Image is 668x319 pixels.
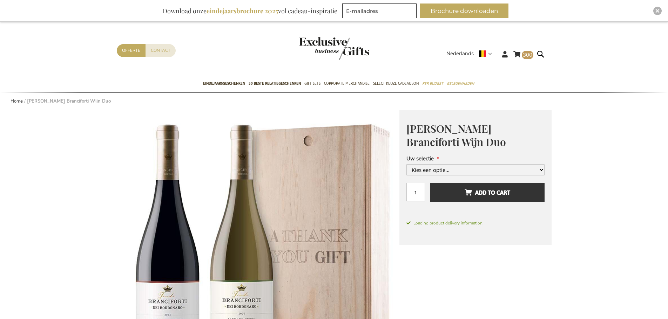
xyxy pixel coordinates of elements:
input: E-mailadres [342,4,417,18]
div: Download onze vol cadeau-inspiratie [160,4,340,18]
img: Exclusive Business gifts logo [299,37,369,60]
strong: [PERSON_NAME] Branciforti Wijn Duo [27,98,111,104]
a: Home [11,98,23,104]
span: Per Budget [422,80,443,87]
span: Add to cart [465,187,510,198]
a: store logo [299,37,334,60]
span: Select Keuze Cadeaubon [373,80,419,87]
span: Corporate Merchandise [324,80,370,87]
a: Contact [146,44,176,57]
button: Add to cart [430,183,544,202]
form: marketing offers and promotions [342,4,419,20]
a: Offerte [117,44,146,57]
a: 300 [513,50,533,61]
div: Nederlands [446,50,497,58]
span: Gelegenheden [447,80,474,87]
input: Aantal [406,183,425,201]
span: 50 beste relatiegeschenken [249,80,301,87]
span: Loading product delivery information. [406,220,545,226]
img: Close [655,9,660,13]
span: Uw selectie [406,155,434,162]
span: 300 [523,51,532,58]
span: [PERSON_NAME] Branciforti Wijn Duo [406,122,506,149]
span: Eindejaarsgeschenken [203,80,245,87]
button: Brochure downloaden [420,4,508,18]
b: eindejaarsbrochure 2025 [207,7,278,15]
div: Close [653,7,662,15]
span: Gift Sets [304,80,320,87]
span: Nederlands [446,50,474,58]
